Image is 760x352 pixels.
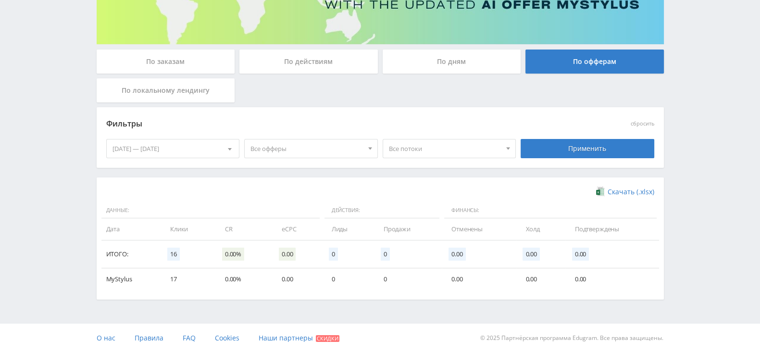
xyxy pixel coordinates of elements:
[381,248,390,261] span: 0
[329,248,338,261] span: 0
[572,248,589,261] span: 0.00
[272,218,322,240] td: eCPC
[215,333,239,342] span: Cookies
[374,218,442,240] td: Продажи
[101,202,320,219] span: Данные:
[239,50,378,74] div: По действиям
[442,268,516,290] td: 0.00
[135,333,163,342] span: Правила
[97,78,235,102] div: По локальному лендингу
[183,333,196,342] span: FAQ
[97,333,115,342] span: О нас
[516,218,565,240] td: Холд
[250,139,363,158] span: Все офферы
[523,248,539,261] span: 0.00
[516,268,565,290] td: 0.00
[322,268,374,290] td: 0
[374,268,442,290] td: 0
[631,121,654,127] button: сбросить
[444,202,656,219] span: Финансы:
[565,268,659,290] td: 0.00
[101,240,161,268] td: Итого:
[101,268,161,290] td: MyStylus
[322,218,374,240] td: Лиды
[259,333,313,342] span: Наши партнеры
[596,187,604,196] img: xlsx
[215,218,272,240] td: CR
[324,202,439,219] span: Действия:
[272,268,322,290] td: 0.00
[449,248,465,261] span: 0.00
[383,50,521,74] div: По дням
[106,117,516,131] div: Фильтры
[107,139,239,158] div: [DATE] — [DATE]
[389,139,501,158] span: Все потоки
[161,268,215,290] td: 17
[565,218,659,240] td: Подтверждены
[442,218,516,240] td: Отменены
[521,139,654,158] div: Применить
[222,248,244,261] span: 0.00%
[596,187,654,197] a: Скачать (.xlsx)
[525,50,664,74] div: По офферам
[215,268,272,290] td: 0.00%
[101,218,161,240] td: Дата
[279,248,296,261] span: 0.00
[161,218,215,240] td: Клики
[316,335,339,342] span: Скидки
[97,50,235,74] div: По заказам
[167,248,180,261] span: 16
[608,188,654,196] span: Скачать (.xlsx)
